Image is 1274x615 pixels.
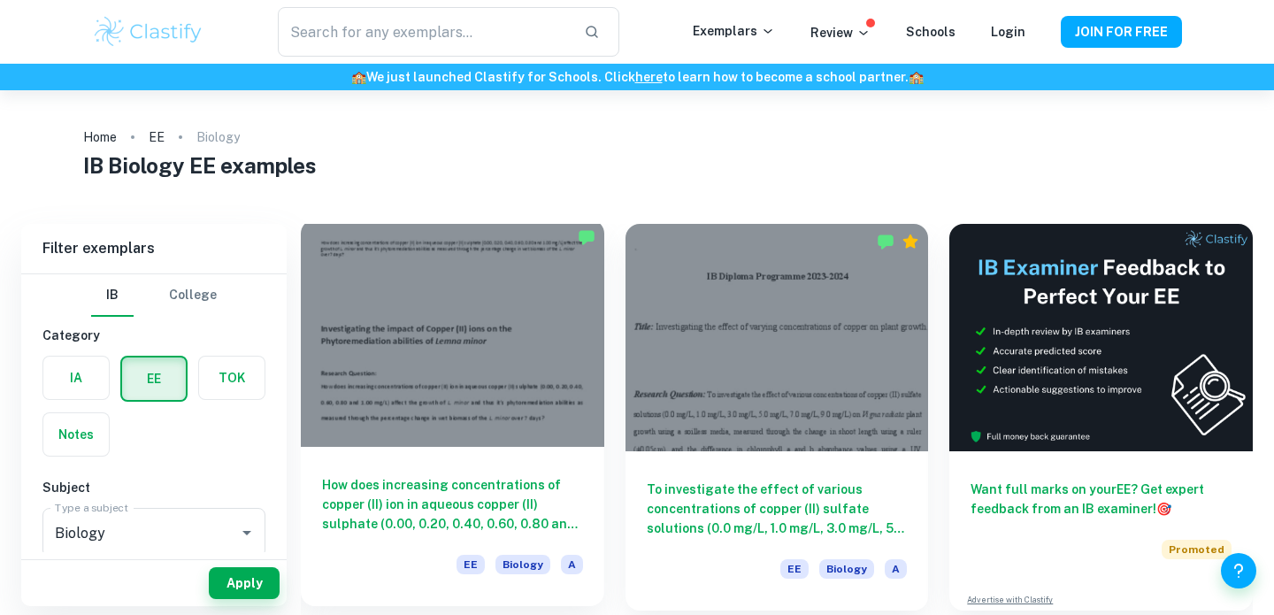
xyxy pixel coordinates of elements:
span: Promoted [1162,540,1232,559]
span: EE [780,559,809,579]
a: here [635,70,663,84]
h6: To investigate the effect of various concentrations of copper (II) sulfate solutions (0.0 mg/L, 1... [647,480,908,538]
button: College [169,274,217,317]
img: Clastify logo [92,14,204,50]
button: Apply [209,567,280,599]
p: Review [810,23,871,42]
a: Want full marks on yourEE? Get expert feedback from an IB examiner!PromotedAdvertise with Clastify [949,224,1253,611]
h6: We just launched Clastify for Schools. Click to learn how to become a school partner. [4,67,1270,87]
span: A [885,559,907,579]
span: 🏫 [909,70,924,84]
span: Biology [819,559,874,579]
h1: IB Biology EE examples [83,150,1192,181]
span: 🏫 [351,70,366,84]
button: Notes [43,413,109,456]
a: Home [83,125,117,150]
span: EE [457,555,485,574]
a: EE [149,125,165,150]
div: Filter type choice [91,274,217,317]
h6: How does increasing concentrations of copper (II) ion in aqueous copper (II) sulphate (0.00, 0.20... [322,475,583,534]
h6: Subject [42,478,265,497]
a: Login [991,25,1025,39]
label: Type a subject [55,500,128,515]
a: Advertise with Clastify [967,594,1053,606]
button: Open [234,520,259,545]
span: A [561,555,583,574]
a: To investigate the effect of various concentrations of copper (II) sulfate solutions (0.0 mg/L, 1... [625,224,929,611]
p: Exemplars [693,21,775,41]
span: Biology [495,555,550,574]
span: 🎯 [1156,502,1171,516]
button: IA [43,357,109,399]
p: Biology [196,127,240,147]
a: Schools [906,25,955,39]
img: Marked [578,228,595,246]
button: IB [91,274,134,317]
h6: Want full marks on your EE ? Get expert feedback from an IB examiner! [971,480,1232,519]
input: Search for any exemplars... [278,7,570,57]
img: Thumbnail [949,224,1253,451]
div: Premium [902,233,919,250]
h6: Category [42,326,265,345]
img: Marked [877,233,894,250]
a: How does increasing concentrations of copper (II) ion in aqueous copper (II) sulphate (0.00, 0.20... [301,224,604,611]
button: Help and Feedback [1221,553,1256,588]
h6: Filter exemplars [21,224,287,273]
button: TOK [199,357,265,399]
button: EE [122,357,186,400]
button: JOIN FOR FREE [1061,16,1182,48]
